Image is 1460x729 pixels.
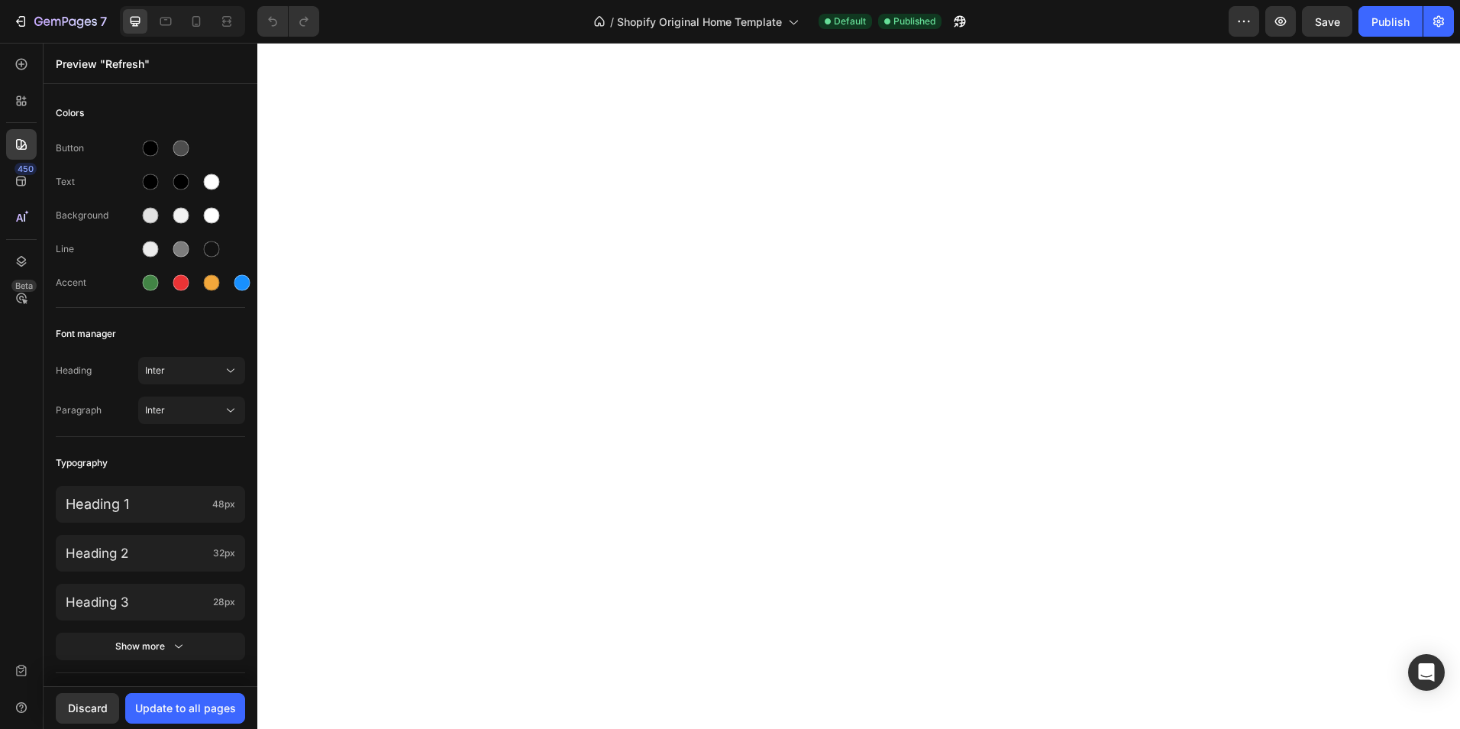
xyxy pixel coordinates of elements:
[617,14,782,30] span: Shopify Original Home Template
[213,546,235,560] span: 32px
[257,6,319,37] div: Undo/Redo
[125,693,245,724] button: Update to all pages
[56,209,138,222] div: Background
[56,325,116,343] span: Font manager
[135,700,236,716] div: Update to all pages
[66,594,207,611] p: Heading 3
[6,6,114,37] button: 7
[56,403,138,417] span: Paragraph
[56,693,119,724] button: Discard
[257,43,1460,729] iframe: Design area
[212,497,235,511] span: 48px
[100,12,107,31] p: 7
[56,276,138,290] div: Accent
[66,545,207,562] p: Heading 2
[213,595,235,609] span: 28px
[56,56,245,72] p: Preview "Refresh"
[138,397,245,424] button: Inter
[1302,6,1352,37] button: Save
[145,403,223,417] span: Inter
[15,163,37,175] div: 450
[1408,654,1445,691] div: Open Intercom Messenger
[138,357,245,384] button: Inter
[115,639,186,654] div: Show more
[893,15,935,28] span: Published
[11,280,37,292] div: Beta
[56,104,84,122] span: Colors
[56,364,138,377] span: Heading
[68,700,108,716] div: Discard
[1371,14,1410,30] div: Publish
[1315,15,1340,28] span: Save
[145,364,223,377] span: Inter
[610,14,614,30] span: /
[56,633,245,660] button: Show more
[56,454,108,472] span: Typography
[56,175,138,189] div: Text
[56,141,138,155] div: Button
[56,242,138,256] div: Line
[1358,6,1423,37] button: Publish
[834,15,866,28] span: Default
[66,496,206,513] p: Heading 1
